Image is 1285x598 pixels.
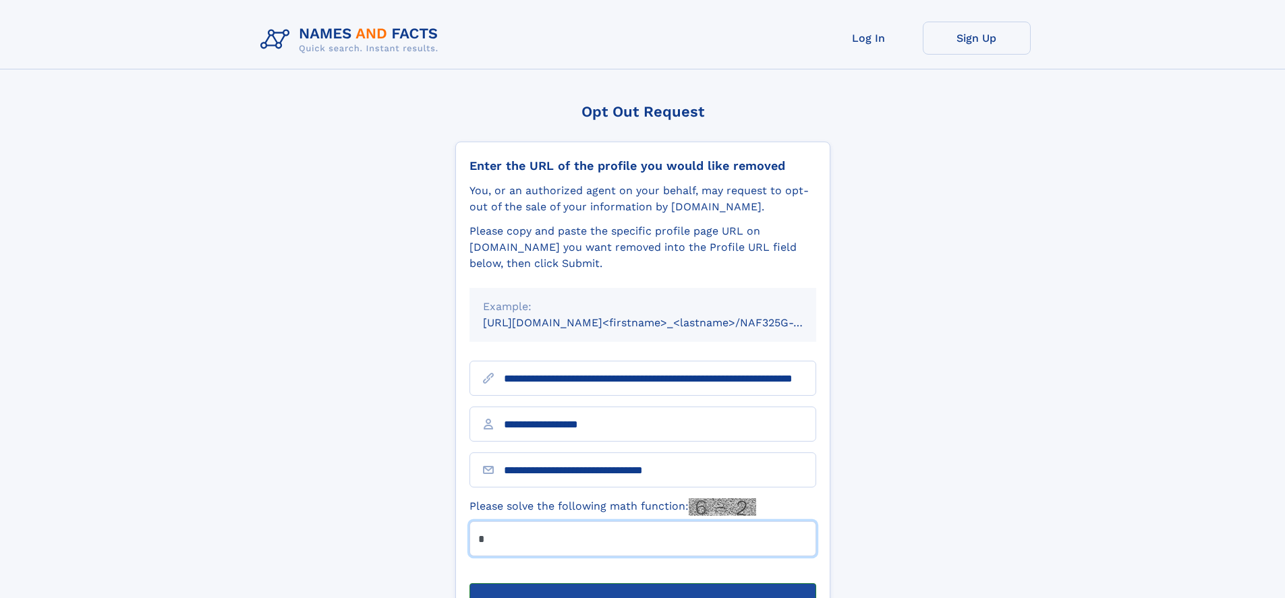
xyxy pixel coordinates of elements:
img: Logo Names and Facts [255,22,449,58]
div: Enter the URL of the profile you would like removed [469,158,816,173]
a: Sign Up [923,22,1031,55]
label: Please solve the following math function: [469,498,756,516]
div: Please copy and paste the specific profile page URL on [DOMAIN_NAME] you want removed into the Pr... [469,223,816,272]
div: Example: [483,299,803,315]
div: You, or an authorized agent on your behalf, may request to opt-out of the sale of your informatio... [469,183,816,215]
a: Log In [815,22,923,55]
small: [URL][DOMAIN_NAME]<firstname>_<lastname>/NAF325G-xxxxxxxx [483,316,842,329]
div: Opt Out Request [455,103,830,120]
